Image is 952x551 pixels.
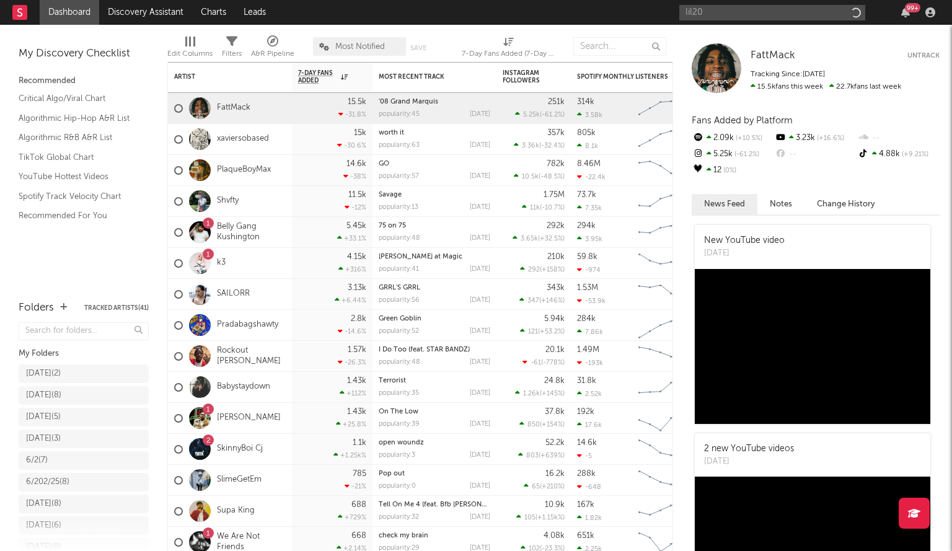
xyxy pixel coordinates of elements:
[545,501,565,509] div: 10.9k
[577,191,596,199] div: 73.7k
[577,142,598,150] div: 8.1k
[379,192,402,198] a: Savage
[348,191,366,199] div: 11.5k
[548,98,565,106] div: 251k
[751,71,825,78] span: Tracking Since: [DATE]
[815,135,844,142] span: +16.6 %
[251,31,294,67] div: A&R Pipeline
[577,532,594,540] div: 651k
[470,173,490,180] div: [DATE]
[542,267,563,273] span: +158 %
[527,298,539,304] span: 347
[542,390,563,397] span: +145 %
[19,170,136,183] a: YouTube Hottest Videos
[379,514,419,521] div: popularity: 32
[379,390,419,397] div: popularity: 35
[379,377,490,384] div: Terrorist
[540,452,563,459] span: +639 %
[516,513,565,521] div: ( )
[379,346,470,353] a: I Do Too (feat. STAR BANDZ)
[379,223,406,229] a: 75 on 75
[577,160,601,168] div: 8.46M
[379,359,420,366] div: popularity: 48
[577,266,601,274] div: -974
[547,222,565,230] div: 292k
[520,327,565,335] div: ( )
[633,403,689,434] svg: Chart title
[544,377,565,385] div: 24.8k
[520,265,565,273] div: ( )
[379,204,418,211] div: popularity: 13
[379,99,490,105] div: '08 Grand Marquis
[679,5,865,20] input: Search for artists
[335,296,366,304] div: +6.44 %
[26,431,61,446] div: [DATE] ( 3 )
[692,130,774,146] div: 2.09k
[541,143,563,149] span: -32.4 %
[351,501,366,509] div: 688
[470,359,490,366] div: [DATE]
[577,346,599,354] div: 1.49M
[347,253,366,261] div: 4.15k
[524,514,535,521] span: 105
[905,3,920,12] div: 99 +
[379,173,419,180] div: popularity: 57
[633,155,689,186] svg: Chart title
[577,390,602,398] div: 2.52k
[542,112,563,118] span: -61.2 %
[345,203,366,211] div: -12 %
[379,315,421,322] a: Green Goblin
[19,131,136,144] a: Algorithmic R&B A&R List
[379,111,420,118] div: popularity: 45
[379,421,420,428] div: popularity: 39
[333,451,366,459] div: +1.25k %
[347,408,366,416] div: 1.43k
[19,46,149,61] div: My Discovery Checklist
[379,284,420,291] a: GRRL'S GRRL
[19,516,149,535] a: [DATE](6)
[531,359,541,366] span: -61
[379,297,420,304] div: popularity: 56
[217,475,262,485] a: SlimeGetEm
[544,532,565,540] div: 4.08k
[522,203,565,211] div: ( )
[470,235,490,242] div: [DATE]
[577,222,596,230] div: 294k
[379,192,490,198] div: Savage
[217,134,269,144] a: xaviersobased
[519,296,565,304] div: ( )
[704,456,794,468] div: [DATE]
[542,483,563,490] span: +210 %
[19,408,149,426] a: [DATE](5)
[379,142,420,149] div: popularity: 63
[379,235,420,242] div: popularity: 48
[704,443,794,456] div: 2 new YouTube videos
[19,451,149,470] a: 6/2(7)
[633,372,689,403] svg: Chart title
[379,73,472,81] div: Most Recent Track
[379,377,406,384] a: Terrorist
[633,186,689,217] svg: Chart title
[338,358,366,366] div: -26.3 %
[526,452,539,459] span: 803
[379,346,490,353] div: I Do Too (feat. STAR BANDZ)
[379,253,490,260] div: Alice at Magic
[470,390,490,397] div: [DATE]
[521,236,538,242] span: 3.65k
[633,434,689,465] svg: Chart title
[26,496,61,511] div: [DATE] ( 8 )
[167,46,213,61] div: Edit Columns
[544,315,565,323] div: 5.94k
[503,69,546,84] div: Instagram Followers
[379,99,438,105] a: '08 Grand Marquis
[470,452,490,459] div: [DATE]
[470,514,490,521] div: [DATE]
[338,265,366,273] div: +316 %
[379,284,490,291] div: GRRL'S GRRL
[545,346,565,354] div: 20.1k
[751,83,823,90] span: 15.5k fans this week
[577,514,602,522] div: 1.82k
[542,421,563,428] span: +154 %
[379,408,490,415] div: On The Low
[379,439,424,446] a: open woundz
